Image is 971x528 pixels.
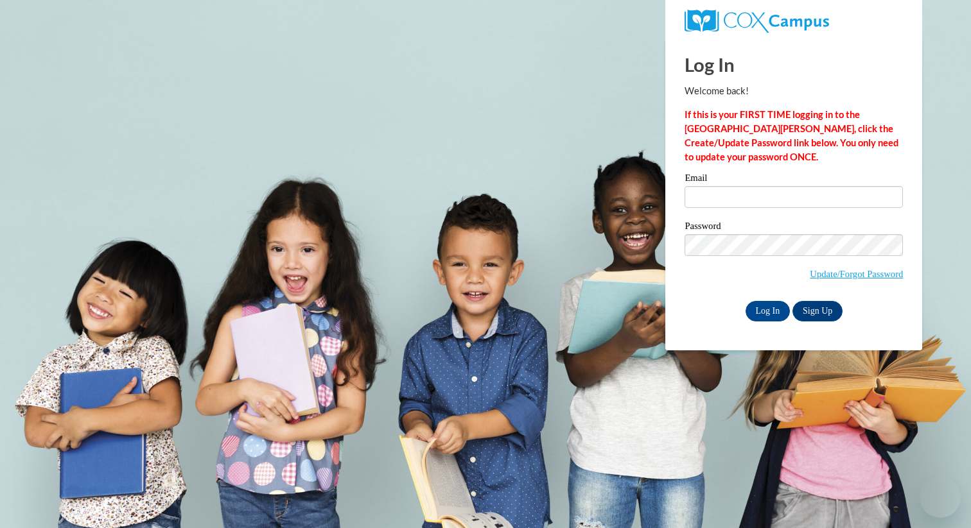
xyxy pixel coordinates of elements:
p: Welcome back! [685,84,903,98]
iframe: Button to launch messaging window [920,477,961,518]
a: COX Campus [685,10,903,33]
label: Email [685,173,903,186]
img: COX Campus [685,10,828,33]
input: Log In [746,301,791,321]
a: Update/Forgot Password [810,269,903,279]
a: Sign Up [792,301,843,321]
label: Password [685,221,903,234]
strong: If this is your FIRST TIME logging in to the [GEOGRAPHIC_DATA][PERSON_NAME], click the Create/Upd... [685,109,898,162]
h1: Log In [685,51,903,78]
